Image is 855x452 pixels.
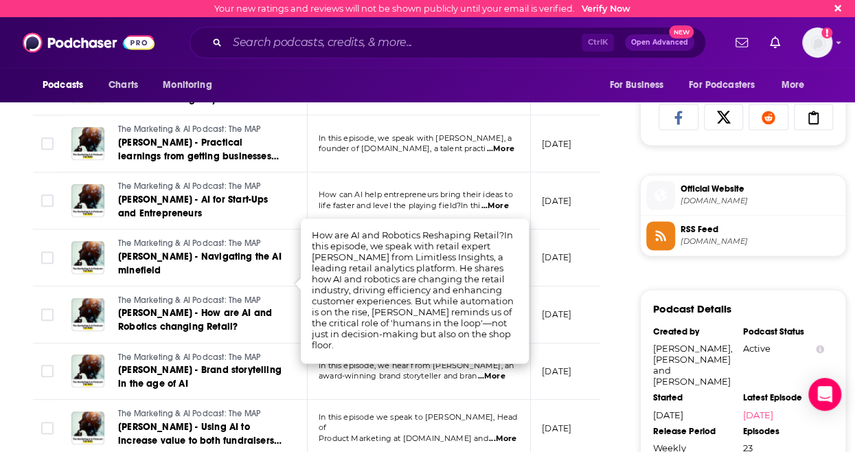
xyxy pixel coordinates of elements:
[41,137,54,150] span: Toggle select row
[118,352,260,362] span: The Marketing & AI Podcast: The MAP
[582,3,630,14] a: Verify Now
[487,144,514,155] span: ...More
[669,25,694,38] span: New
[118,364,282,389] span: [PERSON_NAME] - Brand storytelling in the age of AI
[542,422,571,434] p: [DATE]
[542,308,571,320] p: [DATE]
[33,72,101,98] button: open menu
[118,181,283,193] a: The Marketing & AI Podcast: The MAP
[118,124,260,134] span: The Marketing & AI Podcast: The MAP
[118,409,260,418] span: The Marketing & AI Podcast: The MAP
[118,306,283,334] a: [PERSON_NAME] - How are AI and Robotics changing Retail?
[600,72,681,98] button: open menu
[764,31,786,54] a: Show notifications dropdown
[816,343,824,354] button: Show Info
[41,308,54,321] span: Toggle select row
[625,34,694,51] button: Open AdvancedNew
[41,251,54,264] span: Toggle select row
[653,343,734,387] div: [PERSON_NAME], [PERSON_NAME] and [PERSON_NAME]
[227,32,582,54] input: Search podcasts, credits, & more...
[118,420,283,448] a: [PERSON_NAME] - Using AI to increase value to both fundraisers and charities
[542,365,571,377] p: [DATE]
[542,195,571,207] p: [DATE]
[118,250,283,278] a: [PERSON_NAME] - Navigating the AI minefield
[653,302,731,315] h3: Podcast Details
[631,39,688,46] span: Open Advanced
[802,27,832,58] span: Logged in as atenbroek
[319,190,513,199] span: How can AI help entrepreneurs bring their ideas to
[609,76,663,95] span: For Business
[214,3,630,14] div: Your new ratings and reviews will not be shown publicly until your email is verified.
[118,181,260,191] span: The Marketing & AI Podcast: The MAP
[312,229,514,350] span: How are AI and Robotics Reshaping Retail?In this episode, we speak with retail expert [PERSON_NAM...
[109,76,138,95] span: Charts
[319,144,486,153] span: founder of [DOMAIN_NAME], a talent practi
[118,251,282,276] span: [PERSON_NAME] - Navigating the AI minefield
[653,392,734,403] div: Started
[653,326,734,337] div: Created by
[730,31,753,54] a: Show notifications dropdown
[118,137,279,176] span: [PERSON_NAME] - Practical learnings from getting businesses AI ready
[319,361,514,370] span: In this episode, we hear from [PERSON_NAME], an
[118,295,283,307] a: The Marketing & AI Podcast: The MAP
[319,371,477,381] span: award-winning brand storyteller and bran
[118,352,283,364] a: The Marketing & AI Podcast: The MAP
[743,326,824,337] div: Podcast Status
[41,365,54,377] span: Toggle select row
[163,76,212,95] span: Monitoring
[118,238,260,248] span: The Marketing & AI Podcast: The MAP
[689,76,755,95] span: For Podcasters
[802,27,832,58] img: User Profile
[118,408,283,420] a: The Marketing & AI Podcast: The MAP
[319,412,517,433] span: In this episode we speak to [PERSON_NAME], Head of
[646,181,840,210] a: Official Website[DOMAIN_NAME]
[118,363,283,391] a: [PERSON_NAME] - Brand storytelling in the age of AI
[802,27,832,58] button: Show profile menu
[542,138,571,150] p: [DATE]
[821,27,832,38] svg: Email not verified
[681,183,840,195] span: Official Website
[782,76,805,95] span: More
[489,433,516,444] span: ...More
[704,104,744,130] a: Share on X/Twitter
[743,425,824,436] div: Episodes
[100,72,146,98] a: Charts
[118,136,283,163] a: [PERSON_NAME] - Practical learnings from getting businesses AI ready
[743,409,824,420] a: [DATE]
[542,251,571,263] p: [DATE]
[319,133,512,143] span: In this episode, we speak with [PERSON_NAME], a
[477,371,505,382] span: ...More
[659,104,698,130] a: Share on Facebook
[41,422,54,434] span: Toggle select row
[118,238,283,250] a: The Marketing & AI Podcast: The MAP
[118,307,272,332] span: [PERSON_NAME] - How are AI and Robotics changing Retail?
[653,409,734,420] div: [DATE]
[743,343,824,354] div: Active
[153,72,229,98] button: open menu
[319,433,488,443] span: Product Marketing at [DOMAIN_NAME] and
[646,221,840,250] a: RSS Feed[DOMAIN_NAME]
[118,194,268,219] span: [PERSON_NAME] - AI for Start-Ups and Entrepreneurs
[118,193,283,221] a: [PERSON_NAME] - AI for Start-Ups and Entrepreneurs
[118,124,283,136] a: The Marketing & AI Podcast: The MAP
[23,30,155,56] img: Podchaser - Follow, Share and Rate Podcasts
[481,201,508,212] span: ...More
[681,196,840,206] span: themarketingandaipodcast.alitu.com
[681,236,840,247] span: feeds.alitu.com
[808,378,841,411] div: Open Intercom Messenger
[118,295,260,305] span: The Marketing & AI Podcast: The MAP
[794,104,834,130] a: Copy Link
[772,72,822,98] button: open menu
[41,194,54,207] span: Toggle select row
[749,104,788,130] a: Share on Reddit
[681,223,840,236] span: RSS Feed
[743,392,824,403] div: Latest Episode
[43,76,83,95] span: Podcasts
[319,201,480,210] span: life faster and level the playing field?In thi
[653,425,734,436] div: Release Period
[582,34,614,52] span: Ctrl K
[190,27,706,58] div: Search podcasts, credits, & more...
[680,72,775,98] button: open menu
